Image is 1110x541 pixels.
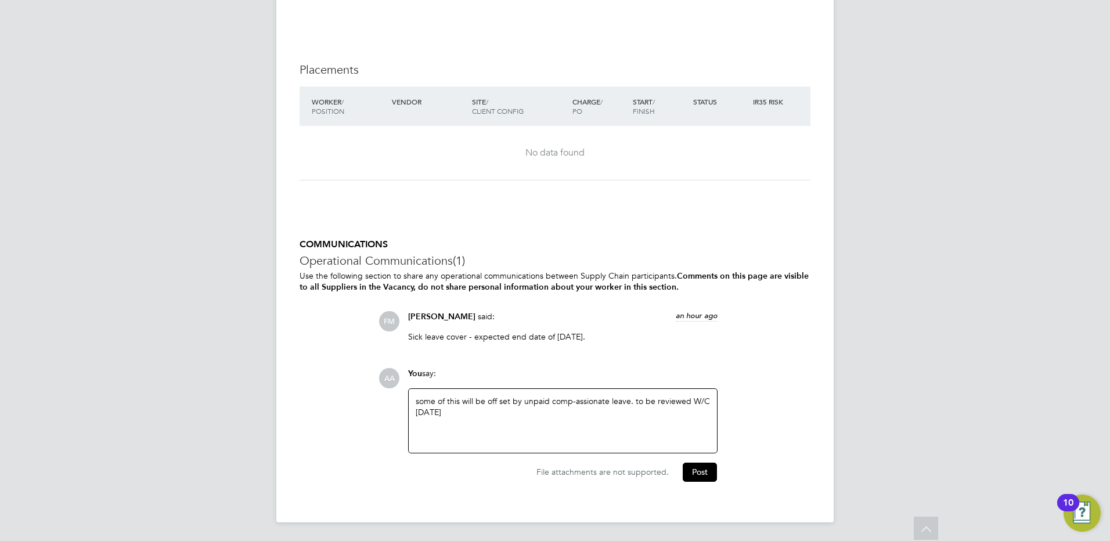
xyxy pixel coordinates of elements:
div: No data found [311,147,799,159]
div: Charge [570,91,630,121]
span: File attachments are not supported. [536,467,669,477]
div: Site [469,91,570,121]
span: said: [478,311,495,322]
div: Start [630,91,690,121]
div: IR35 Risk [750,91,790,112]
span: / PO [572,97,603,116]
div: Status [690,91,751,112]
h5: COMMUNICATIONS [300,239,810,251]
span: FM [379,311,399,331]
p: Use the following section to share any operational communications between Supply Chain participants. [300,270,810,293]
div: 10 [1063,503,1073,518]
span: [PERSON_NAME] [408,312,475,322]
div: Worker [309,91,389,121]
div: say: [408,368,718,388]
span: AA [379,368,399,388]
h3: Operational Communications [300,253,810,268]
button: Post [683,463,717,481]
span: You [408,369,422,378]
span: / Finish [633,97,655,116]
p: Sick leave cover - expected end date of [DATE]. [408,331,718,342]
span: / Position [312,97,344,116]
div: Vendor [389,91,469,112]
h3: Placements [300,62,810,77]
div: some of this will be off set by unpaid comp-assionate leave. to be reviewed W/C [DATE] [416,396,710,446]
span: / Client Config [472,97,524,116]
b: Comments on this page are visible to all Suppliers in the Vacancy, do not share personal informat... [300,271,809,292]
span: (1) [453,253,465,268]
span: an hour ago [676,311,718,320]
button: Open Resource Center, 10 new notifications [1064,495,1101,532]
